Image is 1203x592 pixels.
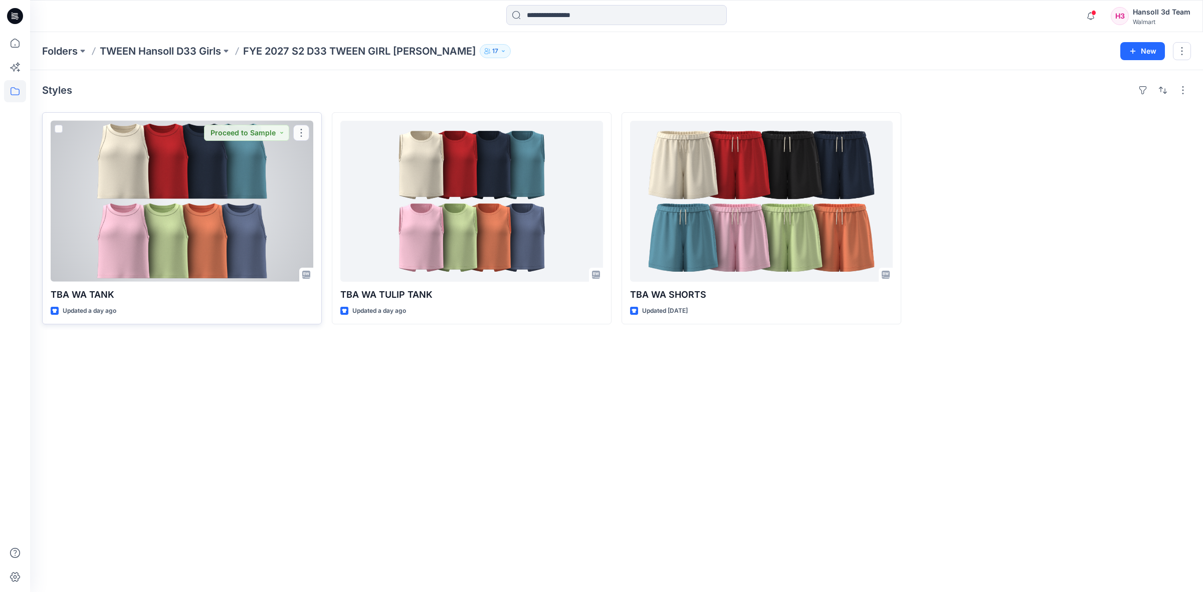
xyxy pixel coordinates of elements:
button: 17 [480,44,511,58]
p: TBA WA SHORTS [630,288,893,302]
div: H3 [1111,7,1129,25]
p: TBA WA TANK [51,288,313,302]
p: Updated a day ago [63,306,116,316]
a: TBA WA TANK [51,121,313,282]
a: TBA WA TULIP TANK [340,121,603,282]
a: TBA WA SHORTS [630,121,893,282]
p: FYE 2027 S2 D33 TWEEN GIRL [PERSON_NAME] [243,44,476,58]
div: Walmart [1133,18,1190,26]
h4: Styles [42,84,72,96]
p: 17 [492,46,498,57]
p: TBA WA TULIP TANK [340,288,603,302]
a: TWEEN Hansoll D33 Girls [100,44,221,58]
p: Updated [DATE] [642,306,688,316]
div: Hansoll 3d Team [1133,6,1190,18]
p: Updated a day ago [352,306,406,316]
button: New [1120,42,1165,60]
a: Folders [42,44,78,58]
